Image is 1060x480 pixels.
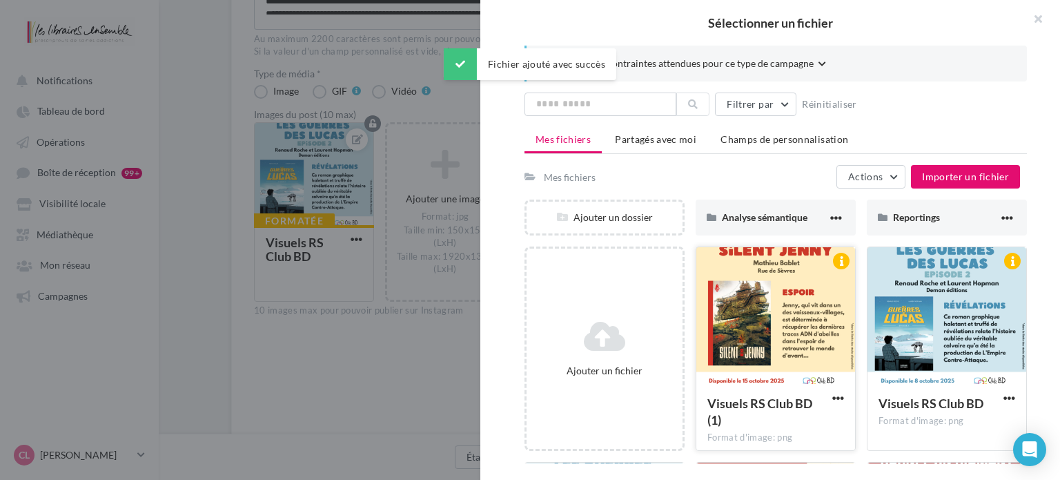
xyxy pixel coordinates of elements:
[707,432,844,444] div: Format d'image: png
[911,165,1020,189] button: Importer un fichier
[532,364,677,377] div: Ajouter un fichier
[502,17,1038,29] h2: Sélectionner un fichier
[715,93,796,116] button: Filtrer par
[836,165,905,189] button: Actions
[444,48,616,80] div: Fichier ajouté avec succès
[707,396,812,428] span: Visuels RS Club BD (1)
[879,415,1015,428] div: Format d'image: png
[549,57,814,70] span: Consulter les contraintes attendues pour ce type de campagne
[544,171,596,184] div: Mes fichiers
[879,396,983,411] span: Visuels RS Club BD
[1013,433,1046,466] div: Open Intercom Messenger
[722,211,807,223] span: Analyse sémantique
[893,211,940,223] span: Reportings
[796,96,863,113] button: Réinitialiser
[527,211,683,224] div: Ajouter un dossier
[848,171,883,182] span: Actions
[549,57,826,73] button: Consulter les contraintes attendues pour ce type de campagne
[922,171,1009,182] span: Importer un fichier
[615,133,696,145] span: Partagés avec moi
[536,133,591,145] span: Mes fichiers
[720,133,848,145] span: Champs de personnalisation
